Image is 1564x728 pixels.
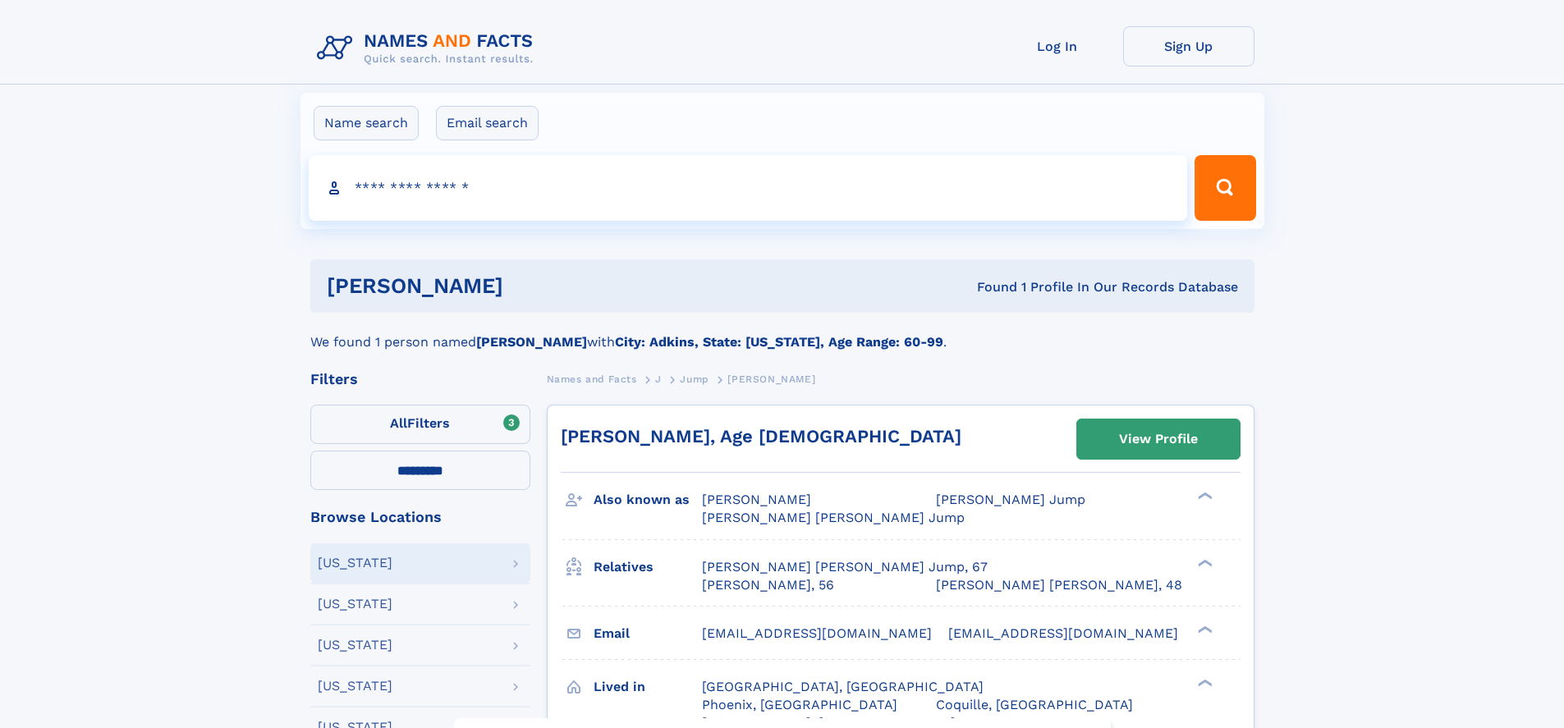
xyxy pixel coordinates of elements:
[1123,26,1254,66] a: Sign Up
[1077,419,1240,459] a: View Profile
[594,553,702,581] h3: Relatives
[702,625,932,641] span: [EMAIL_ADDRESS][DOMAIN_NAME]
[318,556,392,570] div: [US_STATE]
[310,372,530,387] div: Filters
[1194,557,1213,568] div: ❯
[702,679,984,694] span: [GEOGRAPHIC_DATA], [GEOGRAPHIC_DATA]
[309,155,1188,221] input: search input
[476,334,587,350] b: [PERSON_NAME]
[936,697,1133,712] span: Coquille, [GEOGRAPHIC_DATA]
[436,106,539,140] label: Email search
[314,106,419,140] label: Name search
[318,639,392,652] div: [US_STATE]
[702,510,965,525] span: [PERSON_NAME] [PERSON_NAME] Jump
[740,278,1238,296] div: Found 1 Profile In Our Records Database
[547,369,637,389] a: Names and Facts
[318,680,392,693] div: [US_STATE]
[310,26,547,71] img: Logo Names and Facts
[680,373,709,385] span: Jump
[1194,624,1213,634] div: ❯
[655,373,662,385] span: J
[727,373,815,385] span: [PERSON_NAME]
[594,673,702,701] h3: Lived in
[594,620,702,648] h3: Email
[1194,491,1213,501] div: ❯
[318,598,392,611] div: [US_STATE]
[390,415,407,431] span: All
[561,426,961,446] a: [PERSON_NAME], Age [DEMOGRAPHIC_DATA]
[702,558,988,576] a: [PERSON_NAME] [PERSON_NAME] Jump, 67
[936,492,1085,507] span: [PERSON_NAME] Jump
[1195,155,1255,221] button: Search Button
[992,26,1123,66] a: Log In
[702,576,834,594] a: [PERSON_NAME], 56
[702,492,811,507] span: [PERSON_NAME]
[702,697,897,712] span: Phoenix, [GEOGRAPHIC_DATA]
[310,510,530,524] div: Browse Locations
[310,313,1254,352] div: We found 1 person named with .
[1194,677,1213,688] div: ❯
[615,334,943,350] b: City: Adkins, State: [US_STATE], Age Range: 60-99
[327,276,741,296] h1: [PERSON_NAME]
[594,486,702,514] h3: Also known as
[655,369,662,389] a: J
[948,625,1178,641] span: [EMAIL_ADDRESS][DOMAIN_NAME]
[680,369,709,389] a: Jump
[1119,420,1198,458] div: View Profile
[310,405,530,444] label: Filters
[936,576,1182,594] a: [PERSON_NAME] [PERSON_NAME], 48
